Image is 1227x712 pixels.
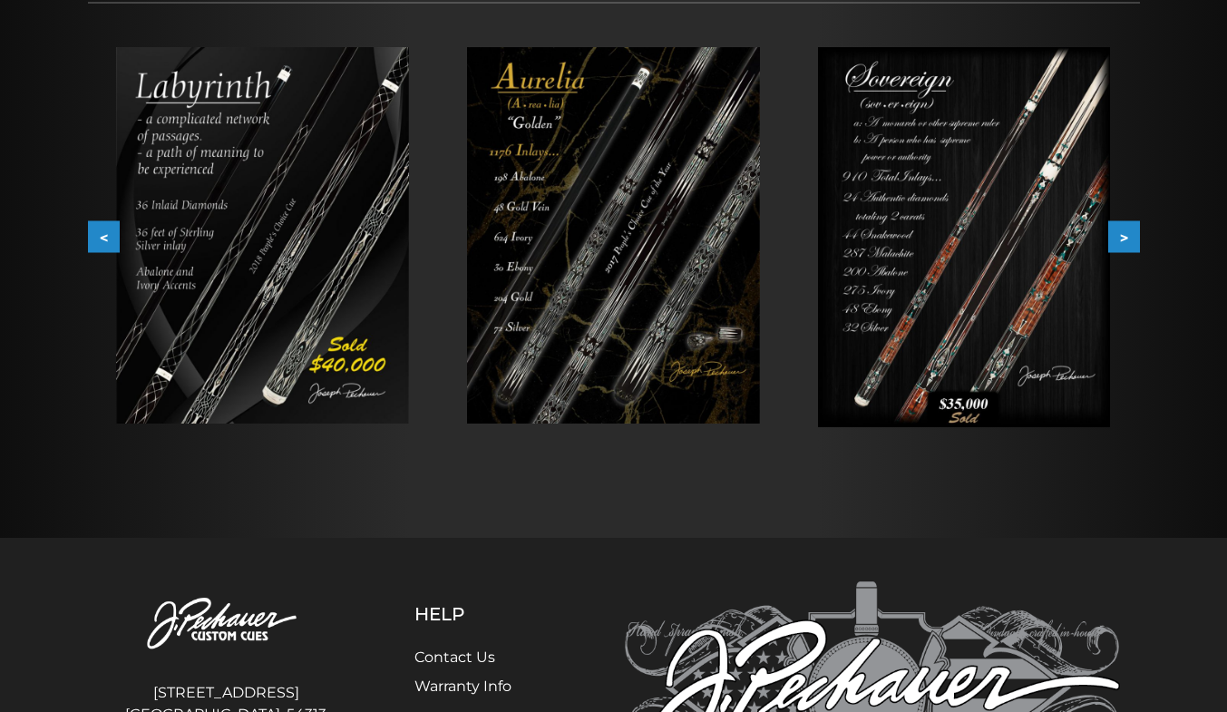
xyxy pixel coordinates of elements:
a: Warranty Info [414,678,511,695]
a: Contact Us [414,649,495,666]
button: < [88,221,120,253]
div: Carousel Navigation [88,221,1140,253]
h5: Help [414,603,555,625]
img: Pechauer Custom Cues [108,581,345,668]
button: > [1108,221,1140,253]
